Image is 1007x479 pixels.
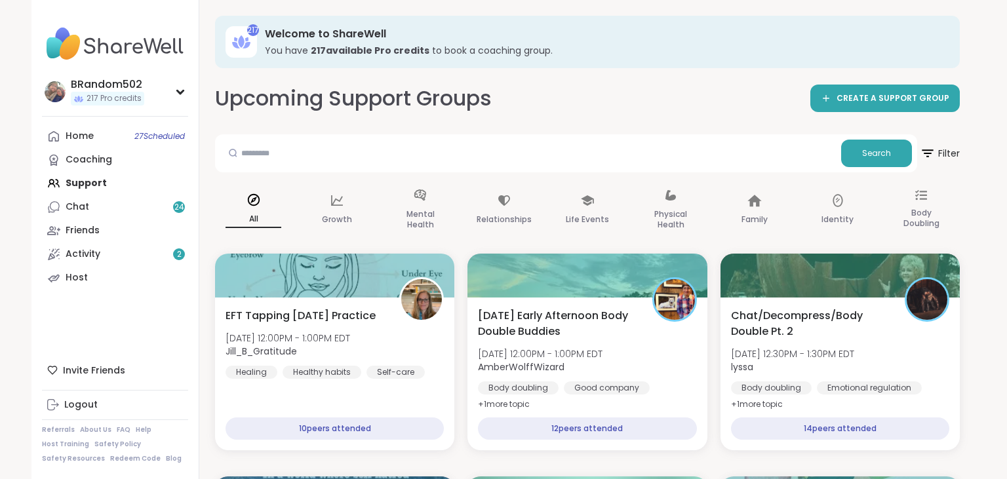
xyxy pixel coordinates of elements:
[841,140,912,167] button: Search
[80,425,111,434] a: About Us
[643,206,699,233] p: Physical Health
[66,201,89,214] div: Chat
[42,242,188,266] a: Activity2
[226,417,444,440] div: 10 peers attended
[42,425,75,434] a: Referrals
[226,345,297,358] b: Jill_B_Gratitude
[66,224,100,237] div: Friends
[920,138,960,169] span: Filter
[174,202,184,213] span: 24
[42,21,188,67] img: ShareWell Nav Logo
[226,332,350,345] span: [DATE] 12:00PM - 1:00PM EDT
[731,360,753,374] b: lyssa
[731,417,949,440] div: 14 peers attended
[177,249,182,260] span: 2
[66,130,94,143] div: Home
[283,366,361,379] div: Healthy habits
[821,212,854,227] p: Identity
[42,358,188,382] div: Invite Friends
[311,44,429,57] b: 217 available Pro credit s
[136,425,151,434] a: Help
[42,266,188,290] a: Host
[226,211,281,228] p: All
[66,248,100,261] div: Activity
[166,454,182,463] a: Blog
[566,212,609,227] p: Life Events
[478,360,564,374] b: AmberWolffWizard
[265,27,941,41] h3: Welcome to ShareWell
[731,308,890,339] span: Chat/Decompress/Body Double Pt. 2
[94,440,141,449] a: Safety Policy
[862,147,891,159] span: Search
[810,85,960,112] a: CREATE A SUPPORT GROUP
[265,44,941,57] h3: You have to book a coaching group.
[731,381,812,394] div: Body doubling
[42,454,105,463] a: Safety Resources
[477,212,532,227] p: Relationships
[393,206,448,233] p: Mental Health
[45,81,66,102] img: BRandom502
[42,148,188,172] a: Coaching
[366,366,425,379] div: Self-care
[907,279,947,320] img: lyssa
[478,347,602,360] span: [DATE] 12:00PM - 1:00PM EDT
[42,219,188,242] a: Friends
[66,153,112,166] div: Coaching
[817,381,922,394] div: Emotional regulation
[87,93,142,104] span: 217 Pro credits
[731,347,854,360] span: [DATE] 12:30PM - 1:30PM EDT
[117,425,130,434] a: FAQ
[478,417,696,440] div: 12 peers attended
[564,381,650,394] div: Good company
[42,195,188,219] a: Chat24
[71,77,144,92] div: BRandom502
[247,24,259,36] div: 217
[654,279,695,320] img: AmberWolffWizard
[66,271,88,284] div: Host
[322,212,352,227] p: Growth
[64,398,98,412] div: Logout
[42,125,188,148] a: Home27Scheduled
[401,279,442,320] img: Jill_B_Gratitude
[741,212,768,227] p: Family
[478,381,559,394] div: Body doubling
[110,454,161,463] a: Redeem Code
[134,131,185,142] span: 27 Scheduled
[226,308,376,324] span: EFT Tapping [DATE] Practice
[920,134,960,172] button: Filter
[42,393,188,417] a: Logout
[42,440,89,449] a: Host Training
[215,84,492,113] h2: Upcoming Support Groups
[478,308,637,339] span: [DATE] Early Afternoon Body Double Buddies
[894,205,949,231] p: Body Doubling
[226,366,277,379] div: Healing
[837,93,949,104] span: CREATE A SUPPORT GROUP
